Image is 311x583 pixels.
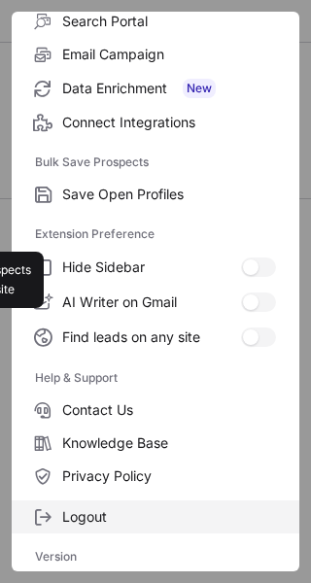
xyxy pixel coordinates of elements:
[12,394,299,427] label: Contact Us
[12,320,299,355] label: Find leads on any site Search for prospectson any website
[62,434,276,452] span: Knowledge Base
[12,541,299,572] div: Version
[12,178,299,211] label: Save Open Profiles
[62,79,276,98] span: Data Enrichment
[12,71,299,106] label: Data Enrichment New
[183,79,216,98] span: New
[62,293,241,311] span: AI Writer on Gmail
[62,401,276,419] span: Contact Us
[62,46,276,63] span: Email Campaign
[62,508,276,526] span: Logout
[62,258,241,276] span: Hide Sidebar
[62,114,276,131] span: Connect Integrations
[62,328,241,346] span: Find leads on any site
[62,13,276,30] span: Search Portal
[35,362,276,394] label: Help & Support
[12,500,299,533] label: Logout
[12,250,299,285] label: Hide Sidebar
[62,467,276,485] span: Privacy Policy
[12,106,299,139] label: Connect Integrations
[35,147,276,178] label: Bulk Save Prospects
[35,219,276,250] label: Extension Preference
[12,38,299,71] label: Email Campaign
[62,186,276,203] span: Save Open Profiles
[12,427,299,460] label: Knowledge Base
[12,460,299,493] label: Privacy Policy
[12,285,299,320] label: AI Writer on Gmail
[12,5,299,38] label: Search Portal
